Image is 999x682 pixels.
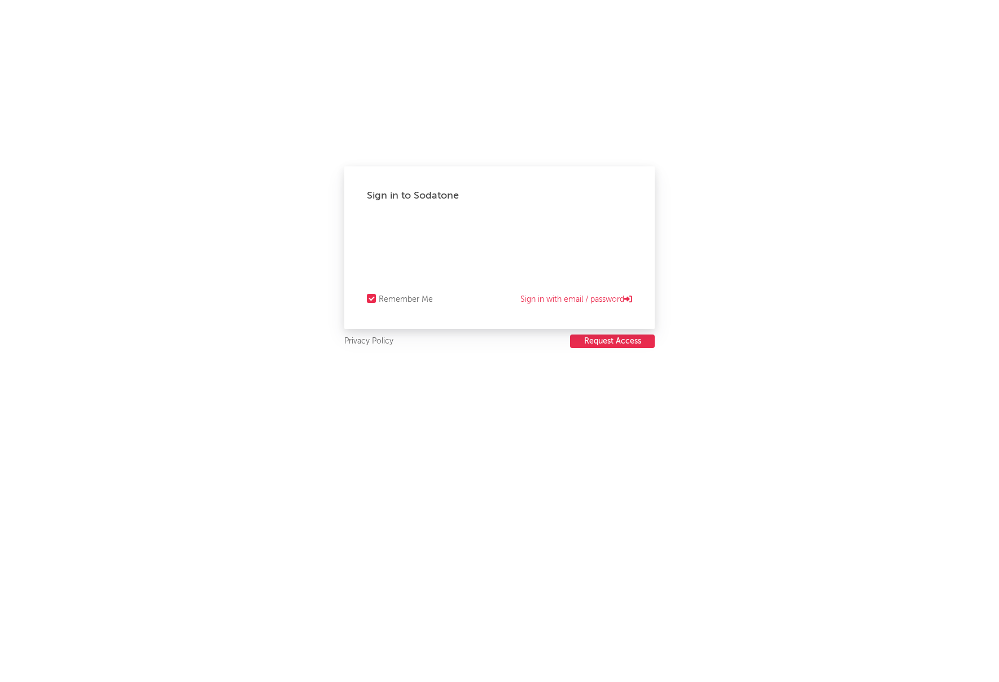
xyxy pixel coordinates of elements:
a: Privacy Policy [344,335,393,349]
div: Remember Me [379,293,433,306]
button: Request Access [570,335,655,348]
div: Sign in to Sodatone [367,189,632,203]
a: Request Access [570,335,655,349]
a: Sign in with email / password [520,293,632,306]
